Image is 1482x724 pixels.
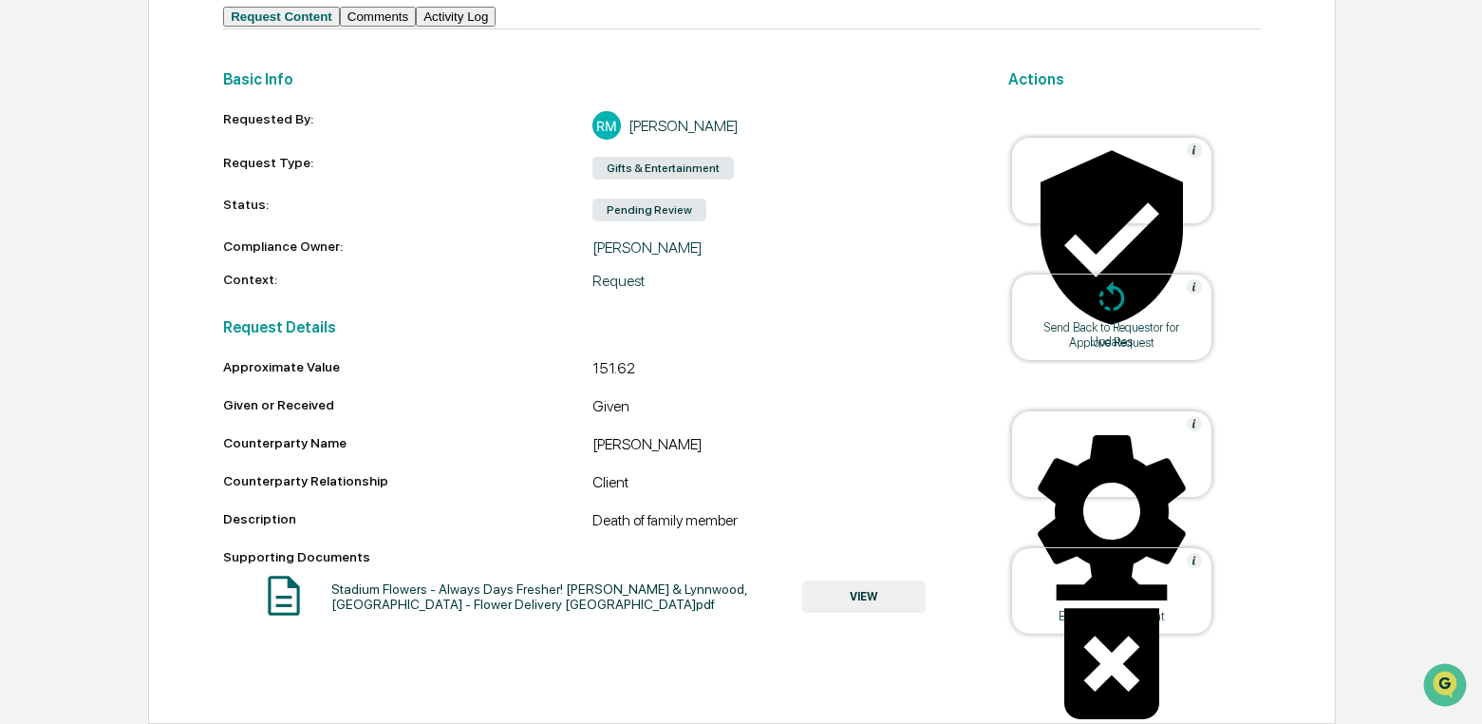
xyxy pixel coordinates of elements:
[1187,143,1202,158] img: Help
[19,339,34,354] div: 🖐️
[19,40,346,70] p: How can we help?
[592,359,962,382] div: 151.62
[1421,661,1473,713] iframe: Open customer support
[1187,416,1202,431] img: Help
[168,258,207,274] span: [DATE]
[592,397,962,420] div: Given
[130,330,243,364] a: 🗄️Attestations
[19,211,127,226] div: Past conversations
[223,70,963,88] h2: Basic Info
[189,420,230,434] span: Pylon
[19,375,34,391] div: 🔎
[223,318,963,336] h2: Request Details
[223,359,592,374] div: Approximate Value
[19,240,49,271] img: Gabrielle Rosser
[323,151,346,174] button: Start new chat
[294,207,346,230] button: See all
[592,157,734,180] div: Gifts & Entertainment
[592,435,962,458] div: [PERSON_NAME]
[85,164,261,180] div: We're available if you need us!
[223,435,592,450] div: Counterparty Name
[157,337,235,356] span: Attestations
[802,581,926,613] button: VIEW
[223,197,592,223] div: Status:
[223,238,592,257] div: Compliance Owner:
[59,258,154,274] span: [PERSON_NAME]
[11,330,130,364] a: 🖐️Preclearance
[416,7,496,27] button: Activity Log
[592,272,962,290] div: Request
[592,199,706,221] div: Pending Review
[331,581,802,612] div: Stadium Flowers - Always Days Fresher! [PERSON_NAME] & Lynnwood, [GEOGRAPHIC_DATA] - Flower Deliv...
[40,145,74,180] img: 4531339965365_218c74b014194aa58b9b_72.jpg
[134,419,230,434] a: Powered byPylon
[223,549,963,564] div: Supporting Documents
[340,7,416,27] button: Comments
[592,473,962,496] div: Client
[592,111,621,140] div: RM
[223,397,592,412] div: Given or Received
[1008,70,1261,88] h2: Actions
[19,145,53,180] img: 1746055101610-c473b297-6a78-478c-a979-82029cc54cd1
[592,238,962,257] div: [PERSON_NAME]
[38,373,120,392] span: Data Lookup
[1187,279,1202,295] img: Help
[138,339,153,354] div: 🗄️
[223,473,592,488] div: Counterparty Relationship
[38,337,122,356] span: Preclearance
[260,572,308,619] img: Document Icon
[223,7,340,27] button: Request Content
[223,272,592,290] div: Context:
[11,366,127,400] a: 🔎Data Lookup
[223,7,1261,27] div: secondary tabs example
[223,111,592,140] div: Requested By:
[1187,553,1202,568] img: Help
[158,258,164,274] span: •
[223,155,592,181] div: Request Type:
[628,117,739,135] div: [PERSON_NAME]
[1026,320,1197,349] div: Send Back to Requestor for Updates
[85,145,311,164] div: Start new chat
[592,511,962,534] div: Death of family member
[223,511,592,526] div: Description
